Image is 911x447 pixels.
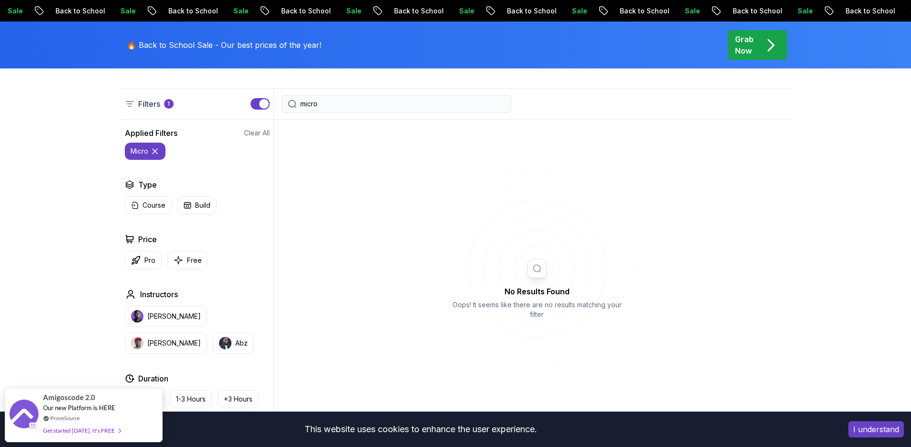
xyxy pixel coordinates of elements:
[381,6,446,16] p: Back to School
[333,6,364,16] p: Sale
[125,127,177,139] h2: Applied Filters
[219,337,231,349] img: instructor img
[108,6,138,16] p: Sale
[127,39,321,51] p: 🔥 Back to School Sale - Our best prices of the year!
[176,394,206,404] p: 1-3 Hours
[187,256,202,265] p: Free
[244,128,270,138] button: Clear All
[147,338,201,348] p: [PERSON_NAME]
[170,390,212,408] button: 1-3 Hours
[143,201,165,210] p: Course
[224,394,252,404] p: +3 Hours
[235,338,248,348] p: Abz
[43,425,121,436] div: Get started [DATE]. It's FREE
[559,6,590,16] p: Sale
[720,6,785,16] p: Back to School
[607,6,672,16] p: Back to School
[494,6,559,16] p: Back to School
[138,179,157,190] h2: Type
[833,6,898,16] p: Back to School
[138,373,168,384] h2: Duration
[140,289,178,300] h2: Instructors
[300,99,505,109] input: Search Java, React, Spring boot ...
[43,404,115,412] span: Our new Platform is HERE
[131,146,148,156] p: micro
[195,201,210,210] p: Build
[446,6,477,16] p: Sale
[131,337,143,349] img: instructor img
[7,419,834,440] div: This website uses cookies to enhance the user experience.
[50,414,80,422] a: ProveSource
[167,100,170,108] p: 1
[785,6,815,16] p: Sale
[735,34,754,56] p: Grab Now
[125,196,172,214] button: Course
[125,251,162,269] button: Pro
[155,6,220,16] p: Back to School
[10,400,38,431] img: provesource social proof notification image
[138,234,157,245] h2: Price
[848,421,904,437] button: Accept cookies
[218,390,259,408] button: +3 Hours
[213,333,254,354] button: instructor imgAbz
[177,196,217,214] button: Build
[144,256,155,265] p: Pro
[220,6,251,16] p: Sale
[125,333,207,354] button: instructor img[PERSON_NAME]
[672,6,702,16] p: Sale
[138,98,160,110] p: Filters
[125,306,207,327] button: instructor img[PERSON_NAME]
[449,300,626,319] p: Oops! It seems like there are no results matching your filter
[131,310,143,323] img: instructor img
[43,6,108,16] p: Back to School
[43,392,95,403] span: Amigoscode 2.0
[268,6,333,16] p: Back to School
[449,286,626,297] h2: No Results Found
[147,312,201,321] p: [PERSON_NAME]
[167,251,208,269] button: Free
[125,143,165,160] button: micro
